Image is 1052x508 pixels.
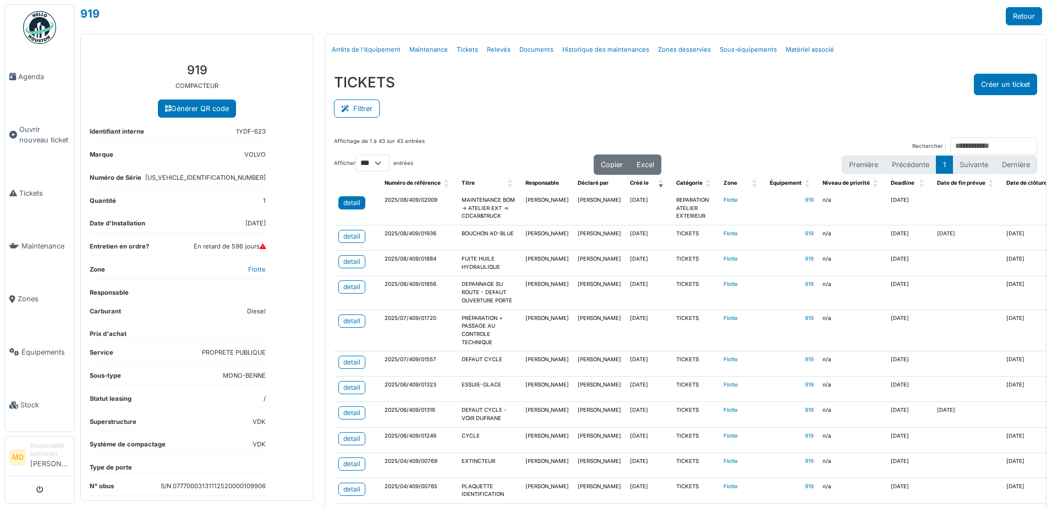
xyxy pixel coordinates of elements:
[974,74,1037,95] button: Créer un ticket
[343,434,360,444] div: detail
[558,37,654,63] a: Historique des maintenances
[770,180,802,186] span: Équipement
[659,175,665,192] span: Créé le: Activate to remove sorting
[573,276,626,310] td: [PERSON_NAME]
[919,175,926,192] span: Deadline: Activate to sort
[891,180,914,186] span: Deadline
[405,37,452,63] a: Maintenance
[5,50,74,103] a: Agenda
[626,452,672,478] td: [DATE]
[462,180,475,186] span: Titre
[90,329,127,339] dt: Prix d'achat
[989,175,995,192] span: Date de fin prévue: Activate to sort
[805,483,814,489] a: 919
[253,417,266,427] dd: VDK
[818,351,886,377] td: n/a
[343,282,360,292] div: detail
[338,230,365,243] a: detail
[578,180,609,186] span: Déclaré par
[380,251,457,276] td: 2025/08/409/01884
[933,402,1002,427] td: [DATE]
[912,142,946,151] label: Rechercher :
[5,379,74,432] a: Stock
[724,433,738,439] a: Flotte
[327,37,405,63] a: Arrêts de l'équipement
[245,219,266,228] dd: [DATE]
[672,402,719,427] td: TICKETS
[886,427,933,452] td: [DATE]
[380,351,457,377] td: 2025/07/409/01557
[334,100,380,118] button: Filtrer
[937,180,985,186] span: Date de fin prévue
[886,402,933,427] td: [DATE]
[805,458,814,464] a: 919
[5,167,74,219] a: Tickets
[444,175,451,192] span: Numéro de référence: Activate to sort
[264,394,266,404] dd: /
[343,316,360,326] div: detail
[343,383,360,393] div: detail
[457,225,521,251] td: BOUCHON AD-BLUE
[886,478,933,503] td: [DATE]
[672,351,719,377] td: TICKETS
[724,281,738,287] a: Flotte
[818,452,886,478] td: n/a
[805,230,814,236] a: 919
[672,192,719,225] td: REPARATION ATELIER EXTERIEUR
[672,377,719,402] td: TICKETS
[90,394,131,408] dt: Statut leasing
[202,348,266,357] dd: PROPRETE PUBLIQUE
[724,483,738,489] a: Flotte
[521,192,573,225] td: [PERSON_NAME]
[626,276,672,310] td: [DATE]
[19,124,70,145] span: Ouvrir nouveau ticket
[263,196,266,206] dd: 1
[573,478,626,503] td: [PERSON_NAME]
[338,196,365,209] a: detail
[90,288,129,297] dt: Responsable
[626,310,672,351] td: [DATE]
[818,478,886,503] td: n/a
[380,427,457,452] td: 2025/06/409/01249
[781,37,839,63] a: Matériel associé
[457,351,521,377] td: DEFAUT CYCLE
[253,440,266,449] dd: VDK
[886,377,933,402] td: [DATE]
[521,427,573,452] td: [PERSON_NAME]
[521,402,573,427] td: [PERSON_NAME]
[672,251,719,276] td: TICKETS
[90,127,144,141] dt: Identifiant interne
[573,251,626,276] td: [PERSON_NAME]
[672,478,719,503] td: TICKETS
[626,402,672,427] td: [DATE]
[380,192,457,225] td: 2025/08/409/02009
[724,458,738,464] a: Flotte
[338,406,365,419] a: detail
[672,452,719,478] td: TICKETS
[1006,7,1042,25] a: Retour
[338,356,365,369] a: detail
[343,357,360,367] div: detail
[626,225,672,251] td: [DATE]
[672,427,719,452] td: TICKETS
[724,382,738,388] a: Flotte
[672,276,719,310] td: TICKETS
[724,256,738,262] a: Flotte
[343,459,360,469] div: detail
[90,307,121,321] dt: Carburant
[886,251,933,276] td: [DATE]
[338,314,365,328] a: detail
[90,219,145,233] dt: Date d'Installation
[248,266,266,273] a: Flotte
[886,225,933,251] td: [DATE]
[90,417,136,431] dt: Superstructure
[380,276,457,310] td: 2025/08/409/01856
[626,192,672,225] td: [DATE]
[805,433,814,439] a: 919
[194,242,266,251] dd: En retard de 596 jours
[18,71,70,82] span: Agenda
[90,440,166,454] dt: Système de compactage
[873,175,880,192] span: Niveau de priorité: Activate to sort
[521,478,573,503] td: [PERSON_NAME]
[457,377,521,402] td: ESSUIE-GLACE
